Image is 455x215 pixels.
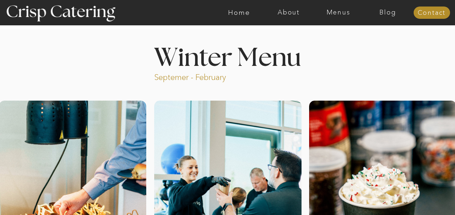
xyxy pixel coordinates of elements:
[214,9,264,16] a: Home
[264,9,313,16] a: About
[127,46,328,67] h1: Winter Menu
[313,9,363,16] a: Menus
[413,9,450,17] a: Contact
[154,72,254,80] p: Septemer - February
[363,9,413,16] a: Blog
